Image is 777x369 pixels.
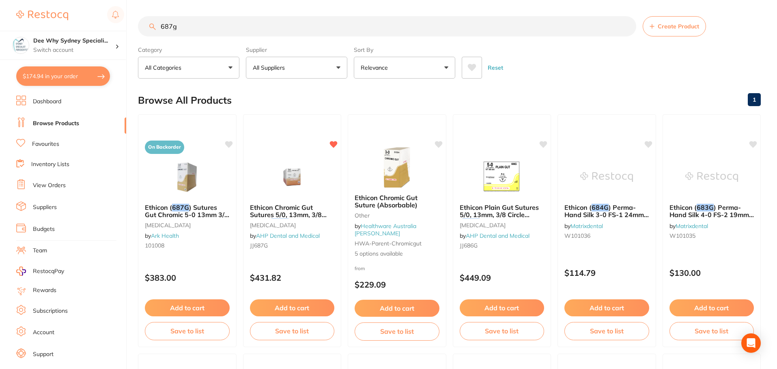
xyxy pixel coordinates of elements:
[145,273,230,282] p: $383.00
[355,322,439,340] button: Save to list
[138,16,636,36] input: Search Products
[355,300,439,317] button: Add to cart
[16,11,68,20] img: Restocq Logo
[460,299,545,316] button: Add to cart
[250,203,327,226] span: Ethicon Chromic Gut Sutures 5/0, 13mm, 3/8 Circle -
[669,322,754,340] button: Save to list
[476,157,528,197] img: Ethicon Plain Gut Sutures 5/0, 13mm, 3/8 Circle - 686G
[685,157,738,197] img: Ethicon (683G) Perma-Hand Silk 4-0 FS-2 19mm 3/8 R/C 45cm (12) Black Suture
[33,37,115,45] h4: Dee Why Sydney Specialist Periodontics
[669,203,697,211] span: Ethicon (
[246,57,347,79] button: All Suppliers
[355,194,439,209] b: Ethicon Chromic Gut Suture (Absorbable)
[669,204,754,219] b: Ethicon (683G) Perma-Hand Silk 4-0 FS-2 19mm 3/8 R/C 45cm (12) Black Suture
[564,232,590,239] span: W101036
[355,194,418,209] span: Ethicon Chromic Gut Suture (Absorbable)
[271,218,288,226] em: 687G
[355,265,365,271] span: from
[145,203,229,226] span: ) Sutures Gut Chromic 5-0 13mm 3/8 R/C FS-2 45cm
[145,242,164,249] span: 101008
[355,250,439,258] span: 5 options available
[145,204,230,219] b: Ethicon (687G) Sutures Gut Chromic 5-0 13mm 3/8 R/C FS-2 45cm
[33,350,54,358] a: Support
[161,157,213,197] img: Ethicon (687G) Sutures Gut Chromic 5-0 13mm 3/8 R/C FS-2 45cm
[748,92,761,108] a: 1
[33,119,79,128] a: Browse Products
[145,322,230,340] button: Save to list
[138,95,232,106] h2: Browse All Products
[246,46,347,53] label: Supplier
[564,203,592,211] span: Ethicon (
[564,204,649,219] b: Ethicon (684G) Perma-Hand Silk 3-0 FS-1 24mm 3/8 R/C 45cm (12) Black Suture
[658,23,699,30] span: Create Product
[669,268,754,277] p: $130.00
[355,280,439,289] p: $229.09
[463,218,480,226] em: 686G
[592,203,609,211] em: 684G
[355,212,439,219] small: other
[564,299,649,316] button: Add to cart
[33,247,47,255] a: Team
[138,46,239,53] label: Category
[564,203,649,234] span: ) Perma-Hand Silk 3-0 FS-1 24mm 3/8 R/C 45cm (12) Black Suture
[31,160,69,169] a: Inventory Lists
[564,222,603,230] span: by
[253,64,288,72] p: All Suppliers
[370,147,423,188] img: Ethicon Chromic Gut Suture (Absorbable)
[145,222,230,228] small: [MEDICAL_DATA]
[669,203,754,234] span: ) Perma-Hand Silk 4-0 FS-2 19mm 3/8 R/C 45cm (12) Black Suture
[669,222,708,230] span: by
[250,204,335,219] b: Ethicon Chromic Gut Sutures 5/0, 13mm, 3/8 Circle - 687G
[145,203,172,211] span: Ethicon (
[355,222,416,237] a: Healthware Australia [PERSON_NAME]
[250,242,268,249] span: JJ687G
[256,232,320,239] a: AHP Dental and Medical
[145,299,230,316] button: Add to cart
[460,322,545,340] button: Save to list
[33,203,57,211] a: Suppliers
[33,98,61,106] a: Dashboard
[16,267,64,276] a: RestocqPay
[250,322,335,340] button: Save to list
[33,286,56,294] a: Rewards
[676,222,708,230] a: Matrixdental
[460,242,478,249] span: JJ686G
[250,299,335,316] button: Add to cart
[33,46,115,54] p: Switch account
[669,232,695,239] span: W101035
[266,157,319,197] img: Ethicon Chromic Gut Sutures 5/0, 13mm, 3/8 Circle - 687G
[580,157,633,197] img: Ethicon (684G) Perma-Hand Silk 3-0 FS-1 24mm 3/8 R/C 45cm (12) Black Suture
[669,299,754,316] button: Add to cart
[564,268,649,277] p: $114.79
[151,232,179,239] a: Ark Health
[354,57,455,79] button: Relevance
[172,203,189,211] em: 687G
[32,140,59,148] a: Favourites
[741,333,761,353] div: Open Intercom Messenger
[250,273,335,282] p: $431.82
[460,222,545,228] small: [MEDICAL_DATA]
[33,267,64,275] span: RestocqPay
[250,232,320,239] span: by
[16,66,110,86] button: $174.94 in your order
[13,37,29,53] img: Dee Why Sydney Specialist Periodontics
[485,57,506,79] button: Reset
[564,322,649,340] button: Save to list
[697,203,714,211] em: 683G
[16,267,26,276] img: RestocqPay
[460,204,545,219] b: Ethicon Plain Gut Sutures 5/0, 13mm, 3/8 Circle - 686G
[570,222,603,230] a: Matrixdental
[138,57,239,79] button: All Categories
[354,46,455,53] label: Sort By
[466,232,529,239] a: AHP Dental and Medical
[355,222,416,237] span: by
[16,6,68,25] a: Restocq Logo
[33,328,54,337] a: Account
[33,225,55,233] a: Budgets
[460,273,545,282] p: $449.09
[33,181,66,190] a: View Orders
[250,222,335,228] small: [MEDICAL_DATA]
[460,203,539,226] span: Ethicon Plain Gut Sutures 5/0, 13mm, 3/8 Circle -
[33,307,68,315] a: Subscriptions
[145,141,184,154] span: On Backorder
